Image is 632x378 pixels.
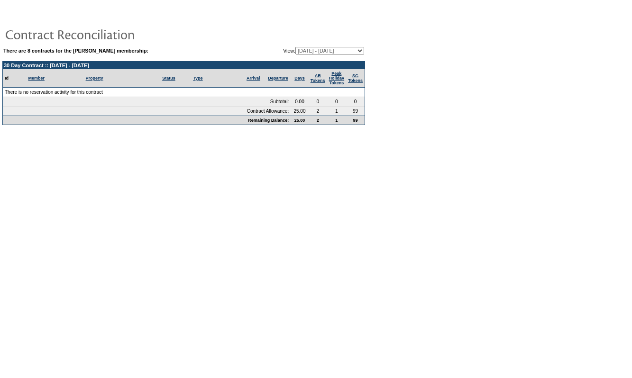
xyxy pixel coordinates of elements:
[327,107,347,116] td: 1
[3,107,291,116] td: Contract Allowance:
[86,76,103,81] a: Property
[162,76,175,81] a: Status
[3,69,26,88] td: Id
[28,76,45,81] a: Member
[327,97,347,107] td: 0
[291,116,309,125] td: 25.00
[346,97,365,107] td: 0
[247,76,260,81] a: Arrival
[309,97,327,107] td: 0
[268,76,288,81] a: Departure
[3,116,291,125] td: Remaining Balance:
[327,116,347,125] td: 1
[309,116,327,125] td: 2
[329,71,345,85] a: Peak HolidayTokens
[291,97,309,107] td: 0.00
[3,48,148,54] b: There are 8 contracts for the [PERSON_NAME] membership:
[348,73,363,83] a: SGTokens
[291,107,309,116] td: 25.00
[309,107,327,116] td: 2
[346,107,365,116] td: 99
[5,25,194,44] img: pgTtlContractReconciliation.gif
[3,97,291,107] td: Subtotal:
[346,116,365,125] td: 99
[3,88,365,97] td: There is no reservation activity for this contract
[294,76,305,81] a: Days
[311,73,325,83] a: ARTokens
[3,62,365,69] td: 30 Day Contract :: [DATE] - [DATE]
[235,47,364,54] td: View:
[193,76,202,81] a: Type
